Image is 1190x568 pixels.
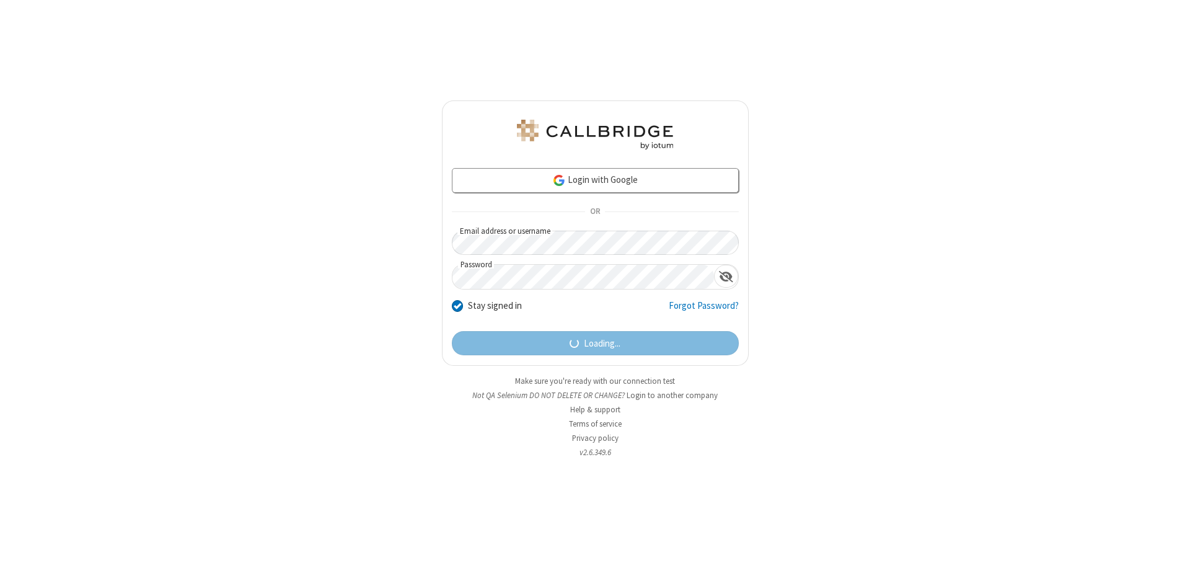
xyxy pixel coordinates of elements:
button: Loading... [452,331,739,356]
li: v2.6.349.6 [442,446,749,458]
a: Login with Google [452,168,739,193]
a: Make sure you're ready with our connection test [515,376,675,386]
img: google-icon.png [552,174,566,187]
a: Terms of service [569,419,622,429]
span: OR [585,203,605,221]
input: Email address or username [452,231,739,255]
a: Forgot Password? [669,299,739,322]
label: Stay signed in [468,299,522,313]
li: Not QA Selenium DO NOT DELETE OR CHANGE? [442,389,749,401]
a: Privacy policy [572,433,619,443]
input: Password [452,265,714,289]
div: Show password [714,265,738,288]
span: Loading... [584,337,620,351]
button: Login to another company [627,389,718,401]
img: QA Selenium DO NOT DELETE OR CHANGE [514,120,676,149]
a: Help & support [570,404,620,415]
